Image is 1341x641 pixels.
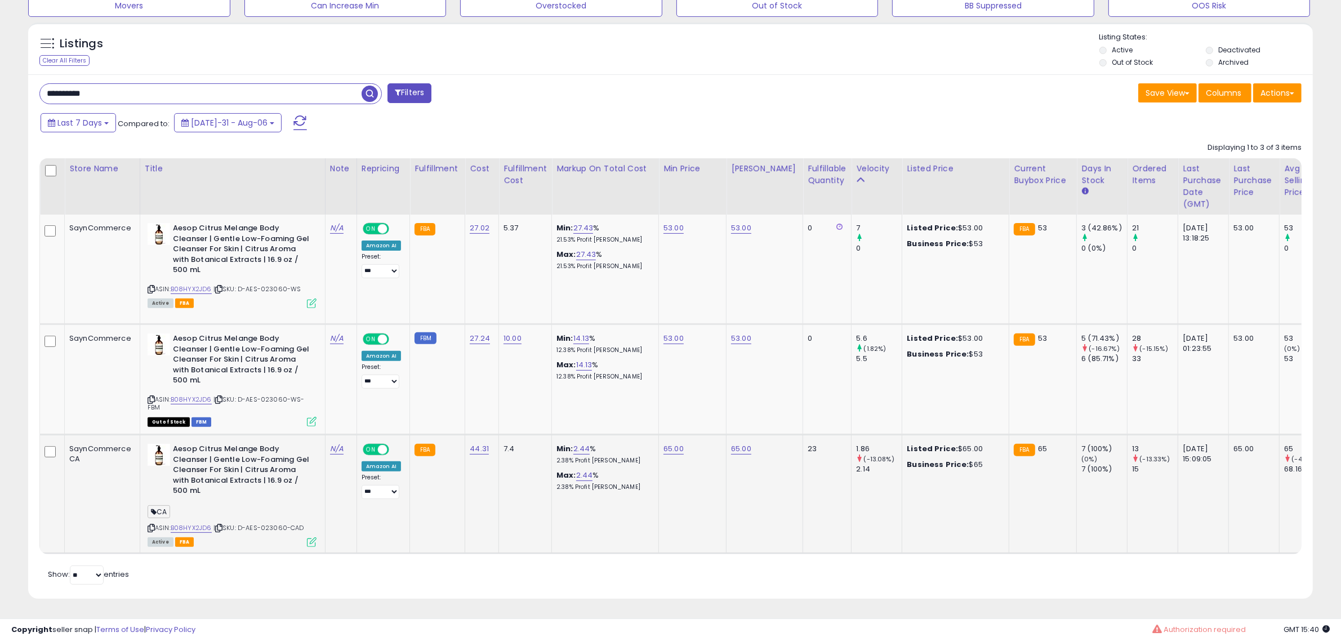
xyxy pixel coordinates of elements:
[1038,443,1047,454] span: 65
[1132,163,1173,186] div: Ordered Items
[387,83,431,103] button: Filters
[907,459,969,470] b: Business Price:
[1233,223,1271,233] div: 53.00
[1038,333,1047,344] span: 53
[1253,83,1302,103] button: Actions
[504,333,522,344] a: 10.00
[907,222,958,233] b: Listed Price:
[1089,344,1120,353] small: (-16.67%)
[387,445,405,455] span: OFF
[907,444,1000,454] div: $65.00
[1284,163,1325,198] div: Avg Selling Price
[148,444,317,545] div: ASIN:
[907,223,1000,233] div: $53.00
[1132,444,1178,454] div: 13
[191,117,268,128] span: [DATE]-31 - Aug-06
[213,523,304,532] span: | SKU: D-AES-023060-CAD
[1233,163,1275,198] div: Last Purchase Price
[415,332,436,344] small: FBM
[213,284,301,293] span: | SKU: D-AES-023060-WS
[1014,223,1035,235] small: FBA
[504,163,547,186] div: Fulfillment Cost
[148,223,317,306] div: ASIN:
[556,333,650,354] div: %
[556,163,654,175] div: Markup on Total Cost
[576,470,593,481] a: 2.44
[470,222,489,234] a: 27.02
[556,360,650,381] div: %
[118,118,170,129] span: Compared to:
[504,444,543,454] div: 7.4
[330,222,344,234] a: N/A
[573,443,590,455] a: 2.44
[808,223,843,233] div: 0
[1081,186,1088,197] small: Days In Stock.
[171,284,212,294] a: B08HYX2JD6
[856,444,902,454] div: 1.86
[1199,83,1251,103] button: Columns
[173,444,310,499] b: Aesop Citrus Melange Body Cleanser | Gentle Low-Foaming Gel Cleanser For Skin | Citrus Aroma with...
[415,444,435,456] small: FBA
[504,223,543,233] div: 5.37
[864,344,886,353] small: (1.82%)
[1140,344,1168,353] small: (-15.15%)
[907,349,969,359] b: Business Price:
[556,222,573,233] b: Min:
[1081,354,1127,364] div: 6 (85.71%)
[11,625,195,635] div: seller snap | |
[1081,444,1127,454] div: 7 (100%)
[1112,57,1153,67] label: Out of Stock
[1081,333,1127,344] div: 5 (71.43%)
[1284,344,1300,353] small: (0%)
[731,333,751,344] a: 53.00
[1284,444,1330,454] div: 65
[1099,32,1313,43] p: Listing States:
[1014,444,1035,456] small: FBA
[556,250,650,270] div: %
[907,443,958,454] b: Listed Price:
[148,333,170,355] img: 31PgI8MEKBL._SL40_.jpg
[731,163,798,175] div: [PERSON_NAME]
[552,158,659,215] th: The percentage added to the cost of goods (COGS) that forms the calculator for Min & Max prices.
[663,333,684,344] a: 53.00
[1132,223,1178,233] div: 21
[387,335,405,344] span: OFF
[60,36,103,52] h5: Listings
[1284,223,1330,233] div: 53
[362,253,401,278] div: Preset:
[148,505,170,518] span: CA
[856,163,897,175] div: Velocity
[808,444,843,454] div: 23
[96,624,144,635] a: Terms of Use
[1132,333,1178,344] div: 28
[387,224,405,234] span: OFF
[1233,444,1271,454] div: 65.00
[1081,243,1127,253] div: 0 (0%)
[856,243,902,253] div: 0
[415,163,460,175] div: Fulfillment
[573,333,590,344] a: 14.13
[1284,464,1330,474] div: 68.16
[1081,163,1122,186] div: Days In Stock
[1183,163,1224,210] div: Last Purchase Date (GMT)
[1132,243,1178,253] div: 0
[856,464,902,474] div: 2.14
[556,470,576,480] b: Max:
[907,239,1000,249] div: $53
[1284,354,1330,364] div: 53
[39,55,90,66] div: Clear All Filters
[556,444,650,465] div: %
[148,417,190,427] span: All listings that are currently out of stock and unavailable for purchase on Amazon
[1284,243,1330,253] div: 0
[556,443,573,454] b: Min:
[171,523,212,533] a: B08HYX2JD6
[576,359,592,371] a: 14.13
[1284,333,1330,344] div: 53
[41,113,116,132] button: Last 7 Days
[148,299,173,308] span: All listings currently available for purchase on Amazon
[148,444,170,466] img: 31PgI8MEKBL._SL40_.jpg
[174,113,282,132] button: [DATE]-31 - Aug-06
[556,359,576,370] b: Max:
[573,222,594,234] a: 27.43
[663,443,684,455] a: 65.00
